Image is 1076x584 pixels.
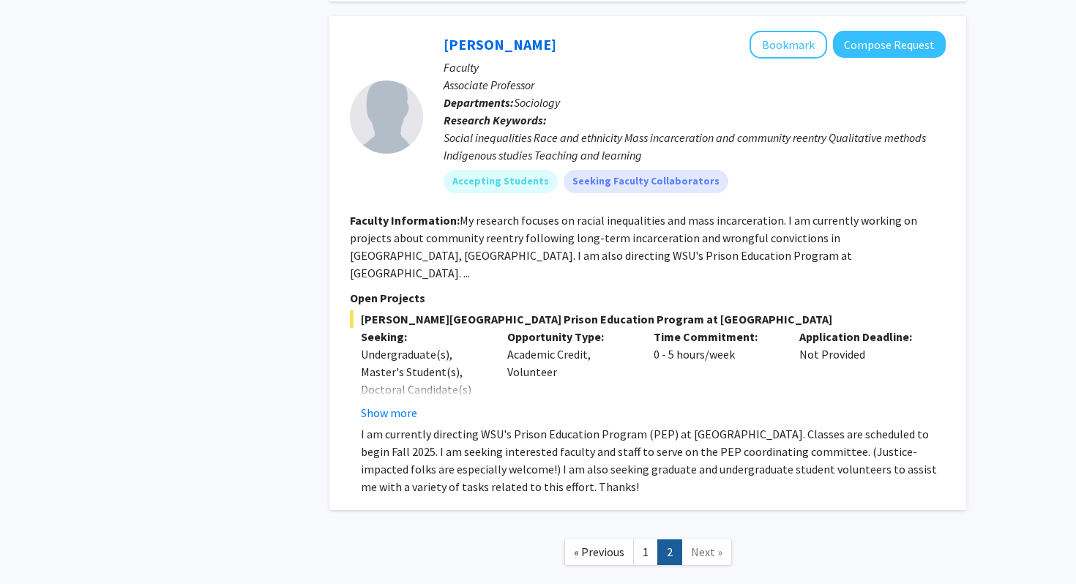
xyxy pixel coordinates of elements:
nav: Page navigation [329,525,966,584]
p: Application Deadline: [799,328,924,345]
p: Time Commitment: [654,328,778,345]
span: Next » [691,544,722,559]
div: Undergraduate(s), Master's Student(s), Doctoral Candidate(s) (PhD, MD, DMD, PharmD, etc.), Faculty [361,345,485,433]
a: [PERSON_NAME] [444,35,556,53]
p: Associate Professor [444,76,946,94]
a: Previous [564,539,634,565]
p: Opportunity Type: [507,328,632,345]
b: Departments: [444,95,514,110]
span: « Previous [574,544,624,559]
button: Add Michelle Jacobs to Bookmarks [750,31,827,59]
iframe: Chat [11,518,62,573]
a: 2 [657,539,682,565]
mat-chip: Accepting Students [444,170,558,193]
button: Show more [361,404,417,422]
fg-read-more: My research focuses on racial inequalities and mass incarceration. I am currently working on proj... [350,213,917,280]
div: Social inequalities Race and ethnicity Mass incarceration and community reentry Qualitative metho... [444,129,946,164]
div: Academic Credit, Volunteer [496,328,643,422]
p: Seeking: [361,328,485,345]
span: [PERSON_NAME][GEOGRAPHIC_DATA] Prison Education Program at [GEOGRAPHIC_DATA] [350,310,946,328]
p: Open Projects [350,289,946,307]
button: Compose Request to Michelle Jacobs [833,31,946,58]
a: 1 [633,539,658,565]
a: Next Page [681,539,732,565]
p: I am currently directing WSU's Prison Education Program (PEP) at [GEOGRAPHIC_DATA]. Classes are s... [361,425,946,495]
div: 0 - 5 hours/week [643,328,789,422]
mat-chip: Seeking Faculty Collaborators [564,170,728,193]
b: Research Keywords: [444,113,547,127]
p: Faculty [444,59,946,76]
div: Not Provided [788,328,935,422]
span: Sociology [514,95,560,110]
b: Faculty Information: [350,213,460,228]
